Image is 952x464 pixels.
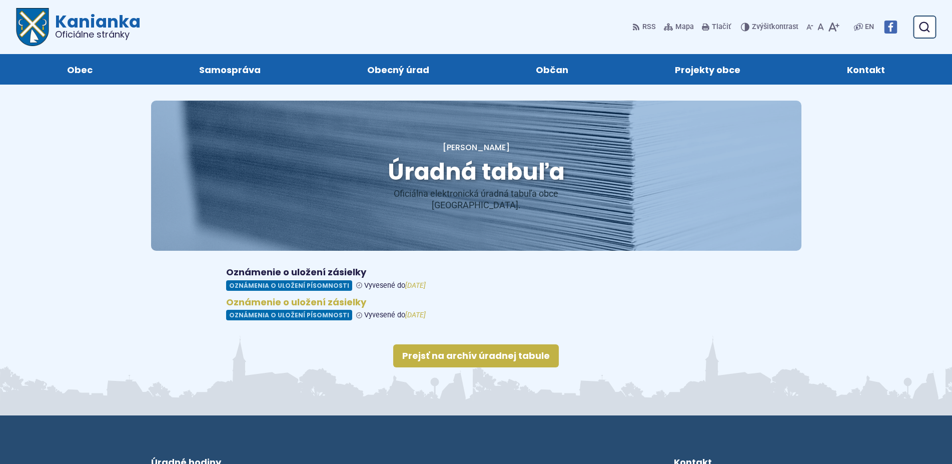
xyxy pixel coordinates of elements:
a: Projekty obce [631,54,783,85]
a: [PERSON_NAME] [443,142,510,153]
button: Zmenšiť veľkosť písma [804,17,815,38]
a: RSS [632,17,658,38]
a: Prejsť na archív úradnej tabule [393,344,559,367]
a: Oznámenie o uložení zásielky Oznámenia o uložení písomnosti Vyvesené do[DATE] [226,267,726,291]
span: Kontakt [847,54,885,85]
p: Oficiálna elektronická úradná tabuľa obce [GEOGRAPHIC_DATA]. [356,188,596,211]
a: Občan [493,54,612,85]
img: Prejsť na Facebook stránku [884,21,897,34]
a: Mapa [662,17,696,38]
span: kontrast [752,23,798,32]
span: Oficiálne stránky [55,30,141,39]
a: Obec [24,54,136,85]
a: Logo Kanianka, prejsť na domovskú stránku. [16,8,141,46]
button: Tlačiť [700,17,733,38]
img: Prejsť na domovskú stránku [16,8,49,46]
a: Kontakt [803,54,928,85]
a: Obecný úrad [324,54,473,85]
span: Úradná tabuľa [388,156,565,188]
span: EN [865,21,874,33]
span: Občan [536,54,568,85]
button: Nastaviť pôvodnú veľkosť písma [815,17,826,38]
span: Projekty obce [675,54,740,85]
button: Zvýšiťkontrast [741,17,800,38]
h4: Oznámenie o uložení zásielky [226,297,726,308]
span: Kanianka [49,13,141,39]
a: Samospráva [156,54,304,85]
span: Obecný úrad [367,54,429,85]
span: Tlačiť [712,23,731,32]
span: Zvýšiť [752,23,771,31]
span: RSS [642,21,656,33]
a: EN [863,21,876,33]
button: Zväčšiť veľkosť písma [826,17,841,38]
span: Samospráva [199,54,261,85]
h4: Oznámenie o uložení zásielky [226,267,726,278]
span: Mapa [675,21,694,33]
span: Obec [67,54,93,85]
a: Oznámenie o uložení zásielky Oznámenia o uložení písomnosti Vyvesené do[DATE] [226,297,726,321]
